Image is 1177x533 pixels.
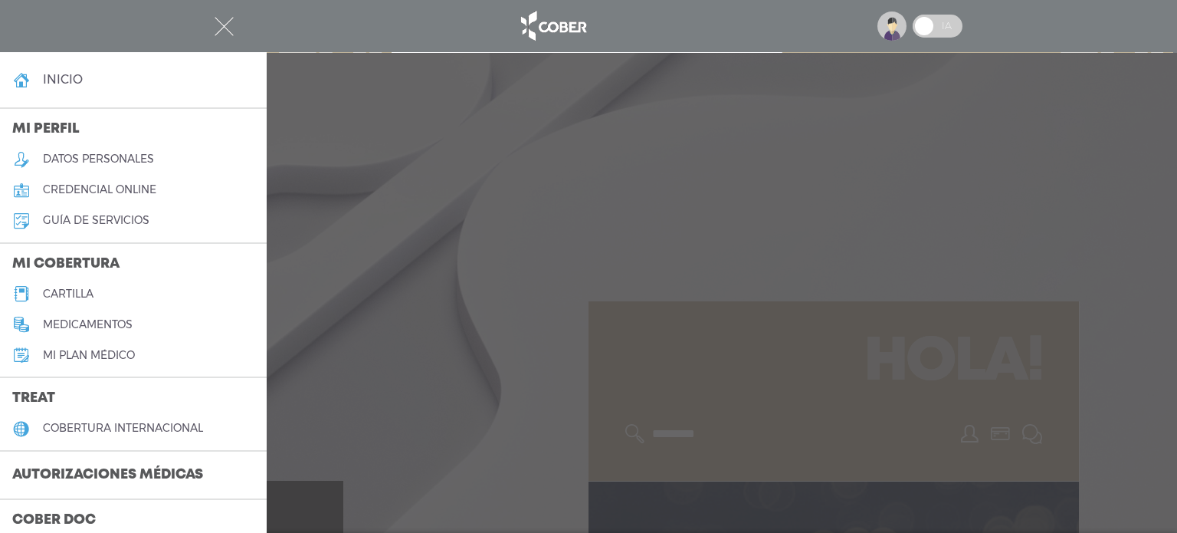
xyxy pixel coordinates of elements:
[43,72,83,87] h4: inicio
[43,183,156,196] h5: credencial online
[43,318,133,331] h5: medicamentos
[43,214,149,227] h5: guía de servicios
[43,288,93,301] h5: cartilla
[877,12,907,41] img: profile-placeholder.svg
[215,17,234,36] img: Cober_menu-close-white.svg
[43,422,203,435] h5: cobertura internacional
[43,153,154,166] h5: datos personales
[513,8,593,44] img: logo_cober_home-white.png
[43,349,135,362] h5: Mi plan médico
